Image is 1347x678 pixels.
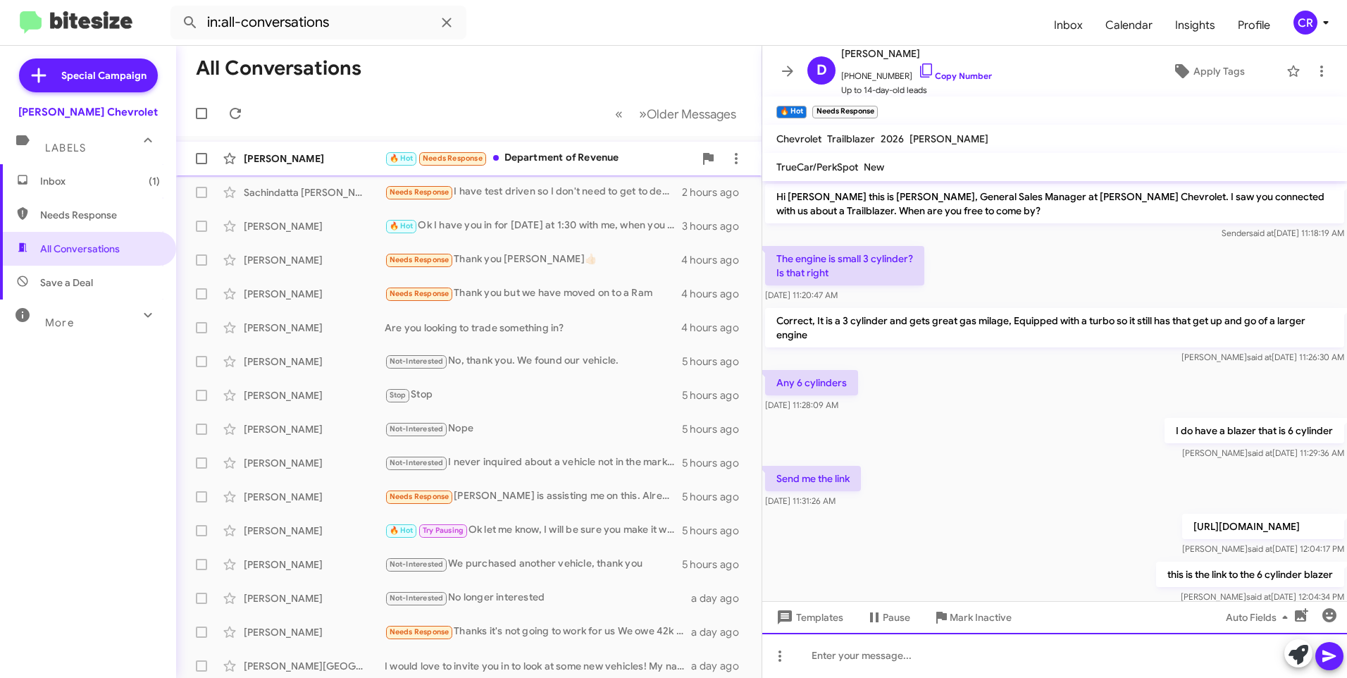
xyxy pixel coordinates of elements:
[244,524,385,538] div: [PERSON_NAME]
[1156,562,1344,587] p: this is the link to the 6 cylinder blazer
[682,219,750,233] div: 3 hours ago
[244,388,385,402] div: [PERSON_NAME]
[40,276,93,290] span: Save a Deal
[390,390,406,400] span: Stop
[1227,5,1281,46] a: Profile
[385,421,682,437] div: Nope
[1094,5,1164,46] a: Calendar
[817,59,827,82] span: D
[1246,591,1271,602] span: said at
[244,355,385,369] div: [PERSON_NAME]
[385,252,681,268] div: Thank you [PERSON_NAME]👍🏻
[149,174,160,188] span: (1)
[170,6,466,39] input: Search
[390,357,444,366] span: Not-Interested
[390,424,444,433] span: Not-Interested
[1182,514,1344,539] p: [URL][DOMAIN_NAME]
[1043,5,1094,46] a: Inbox
[1248,543,1272,554] span: said at
[1193,58,1245,84] span: Apply Tags
[1182,543,1344,554] span: [PERSON_NAME] [DATE] 12:04:17 PM
[385,218,682,234] div: Ok I have you in for [DATE] at 1:30 with me, when you arrive ask for [PERSON_NAME] at the front d...
[765,290,838,300] span: [DATE] 11:20:47 AM
[691,591,750,605] div: a day ago
[607,99,745,128] nav: Page navigation example
[864,161,884,173] span: New
[910,132,988,145] span: [PERSON_NAME]
[390,560,444,569] span: Not-Interested
[776,106,807,118] small: 🔥 Hot
[1165,418,1344,443] p: I do have a blazer that is 6 cylinder
[681,253,750,267] div: 4 hours ago
[40,208,160,222] span: Needs Response
[881,132,904,145] span: 2026
[841,83,992,97] span: Up to 14-day-old leads
[765,495,836,506] span: [DATE] 11:31:26 AM
[244,490,385,504] div: [PERSON_NAME]
[244,219,385,233] div: [PERSON_NAME]
[18,105,158,119] div: [PERSON_NAME] Chevrolet
[244,287,385,301] div: [PERSON_NAME]
[423,526,464,535] span: Try Pausing
[385,353,682,369] div: No, thank you. We found our vehicle.
[244,321,385,335] div: [PERSON_NAME]
[682,355,750,369] div: 5 hours ago
[385,387,682,403] div: Stop
[682,456,750,470] div: 5 hours ago
[390,221,414,230] span: 🔥 Hot
[385,184,682,200] div: I have test driven so I don't need to get to dealership again
[765,184,1344,223] p: Hi [PERSON_NAME] this is [PERSON_NAME], General Sales Manager at [PERSON_NAME] Chevrolet. I saw y...
[765,370,858,395] p: Any 6 cylinders
[385,590,691,606] div: No longer interested
[1181,352,1344,362] span: [PERSON_NAME] [DATE] 11:26:30 AM
[1293,11,1317,35] div: CR
[682,557,750,572] div: 5 hours ago
[244,185,385,199] div: Sachindatta [PERSON_NAME]
[423,154,483,163] span: Needs Response
[390,526,414,535] span: 🔥 Hot
[681,287,750,301] div: 4 hours ago
[776,161,858,173] span: TrueCar/PerkSpot
[390,593,444,603] span: Not-Interested
[883,605,910,630] span: Pause
[385,285,681,302] div: Thank you but we have moved on to a Ram
[682,422,750,436] div: 5 hours ago
[1226,605,1293,630] span: Auto Fields
[385,624,691,640] div: Thanks it's not going to work for us We owe 42k on my expedition and it's only worth maybe 28- so...
[385,455,682,471] div: I never inquired about a vehicle not in the market
[244,659,385,673] div: [PERSON_NAME][GEOGRAPHIC_DATA]
[390,255,449,264] span: Needs Response
[390,492,449,501] span: Needs Response
[244,557,385,572] div: [PERSON_NAME]
[390,458,444,467] span: Not-Interested
[950,605,1012,630] span: Mark Inactive
[1164,5,1227,46] a: Insights
[639,105,647,123] span: »
[765,246,924,285] p: The engine is small 3 cylinder? Is that right
[841,45,992,62] span: [PERSON_NAME]
[61,68,147,82] span: Special Campaign
[841,62,992,83] span: [PHONE_NUMBER]
[812,106,877,118] small: Needs Response
[244,625,385,639] div: [PERSON_NAME]
[1247,352,1272,362] span: said at
[1215,605,1305,630] button: Auto Fields
[921,605,1023,630] button: Mark Inactive
[647,106,736,122] span: Older Messages
[244,591,385,605] div: [PERSON_NAME]
[390,154,414,163] span: 🔥 Hot
[681,321,750,335] div: 4 hours ago
[765,466,861,491] p: Send me the link
[45,142,86,154] span: Labels
[682,490,750,504] div: 5 hours ago
[45,316,74,329] span: More
[607,99,631,128] button: Previous
[40,242,120,256] span: All Conversations
[385,488,682,505] div: [PERSON_NAME] is assisting me on this. Already test drove the vehicle
[691,659,750,673] div: a day ago
[682,185,750,199] div: 2 hours ago
[1281,11,1332,35] button: CR
[855,605,921,630] button: Pause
